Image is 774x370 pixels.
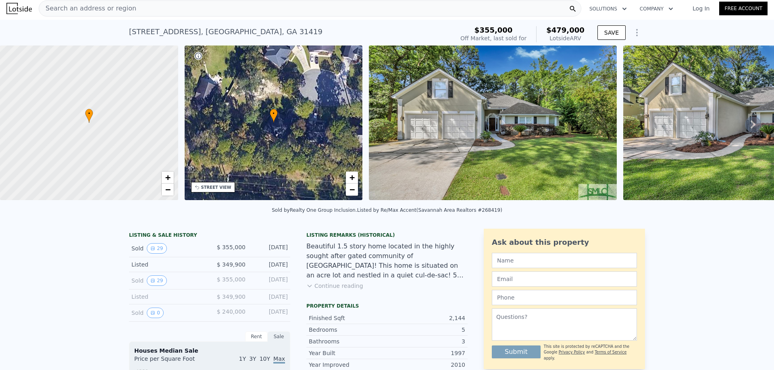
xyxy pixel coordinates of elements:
div: Bathrooms [309,337,387,345]
div: [STREET_ADDRESS] , [GEOGRAPHIC_DATA] , GA 31419 [129,26,322,37]
span: + [165,172,170,182]
a: Terms of Service [595,350,626,354]
a: Zoom out [346,184,358,196]
div: [DATE] [252,293,288,301]
input: Email [492,271,637,287]
span: $ 349,900 [217,261,246,268]
input: Name [492,253,637,268]
span: $355,000 [474,26,513,34]
span: 1Y [239,356,246,362]
div: Rent [245,331,268,342]
a: Zoom in [346,172,358,184]
div: Lotside ARV [546,34,585,42]
a: Privacy Policy [559,350,585,354]
div: Bedrooms [309,326,387,334]
div: Price per Square Foot [134,355,210,368]
button: SAVE [597,25,626,40]
span: Max [273,356,285,364]
div: Sold [131,275,203,286]
button: Solutions [583,2,633,16]
a: Free Account [719,2,768,15]
img: Sale: 143036592 Parcel: 18498146 [369,45,617,200]
div: Houses Median Sale [134,347,285,355]
div: Listed [131,260,203,269]
div: 2,144 [387,314,465,322]
span: Search an address or region [39,4,136,13]
span: 10Y [260,356,270,362]
div: This site is protected by reCAPTCHA and the Google and apply. [544,344,637,361]
div: Year Built [309,349,387,357]
button: Submit [492,345,541,358]
img: Lotside [6,3,32,14]
input: Phone [492,290,637,305]
div: 1997 [387,349,465,357]
a: Log In [683,4,719,12]
div: Beautiful 1.5 story home located in the highly sought after gated community of [GEOGRAPHIC_DATA]!... [306,242,468,280]
a: Zoom out [162,184,174,196]
div: Finished Sqft [309,314,387,322]
div: STREET VIEW [201,184,231,190]
div: Listing Remarks (Historical) [306,232,468,238]
div: Listed by Re/Max Accent (Savannah Area Realtors #268419) [357,207,502,213]
span: $479,000 [546,26,585,34]
span: 3Y [249,356,256,362]
div: LISTING & SALE HISTORY [129,232,290,240]
span: − [165,184,170,194]
span: $ 355,000 [217,244,246,250]
div: 2010 [387,361,465,369]
button: View historical data [147,275,166,286]
button: View historical data [147,308,164,318]
a: Zoom in [162,172,174,184]
div: Sold [131,308,203,318]
span: $ 349,900 [217,294,246,300]
span: + [350,172,355,182]
div: [DATE] [252,243,288,254]
span: • [270,110,278,117]
div: Off Market, last sold for [460,34,526,42]
span: − [350,184,355,194]
div: Sale [268,331,290,342]
button: View historical data [147,243,166,254]
button: Show Options [629,25,645,41]
div: Ask about this property [492,237,637,248]
div: 3 [387,337,465,345]
div: 5 [387,326,465,334]
div: [DATE] [252,308,288,318]
div: • [85,109,93,123]
button: Company [633,2,680,16]
div: [DATE] [252,275,288,286]
span: $ 355,000 [217,276,246,283]
div: Year Improved [309,361,387,369]
div: Property details [306,303,468,309]
div: • [270,109,278,123]
div: Sold [131,243,203,254]
div: Listed [131,293,203,301]
span: • [85,110,93,117]
div: [DATE] [252,260,288,269]
div: Sold by Realty One Group Inclusion . [272,207,357,213]
span: $ 240,000 [217,308,246,315]
button: Continue reading [306,282,363,290]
